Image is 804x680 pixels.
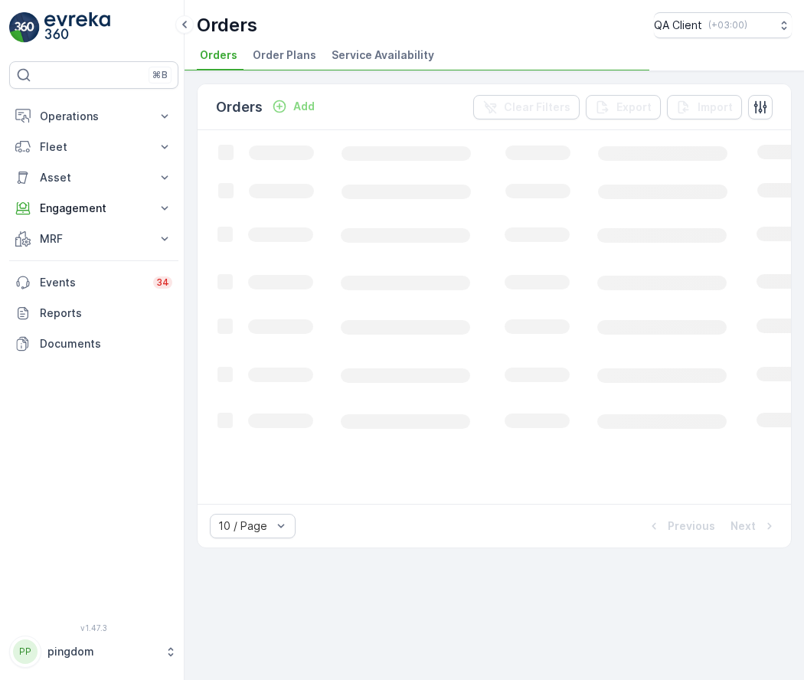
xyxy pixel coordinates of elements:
[668,518,715,534] p: Previous
[645,517,717,535] button: Previous
[9,224,178,254] button: MRF
[152,69,168,81] p: ⌘B
[40,139,148,155] p: Fleet
[40,306,172,321] p: Reports
[40,170,148,185] p: Asset
[44,12,110,43] img: logo_light-DOdMpM7g.png
[9,298,178,329] a: Reports
[197,13,257,38] p: Orders
[156,276,169,289] p: 34
[13,639,38,664] div: PP
[9,267,178,298] a: Events34
[293,99,315,114] p: Add
[504,100,570,115] p: Clear Filters
[9,132,178,162] button: Fleet
[253,47,316,63] span: Order Plans
[40,201,148,216] p: Engagement
[47,644,157,659] p: pingdom
[266,97,321,116] button: Add
[708,19,747,31] p: ( +03:00 )
[730,518,756,534] p: Next
[9,329,178,359] a: Documents
[473,95,580,119] button: Clear Filters
[9,12,40,43] img: logo
[332,47,434,63] span: Service Availability
[9,193,178,224] button: Engagement
[9,636,178,668] button: PPpingdom
[616,100,652,115] p: Export
[216,96,263,118] p: Orders
[9,623,178,633] span: v 1.47.3
[40,275,144,290] p: Events
[40,109,148,124] p: Operations
[9,162,178,193] button: Asset
[667,95,742,119] button: Import
[729,517,779,535] button: Next
[698,100,733,115] p: Import
[586,95,661,119] button: Export
[654,12,792,38] button: QA Client(+03:00)
[9,101,178,132] button: Operations
[200,47,237,63] span: Orders
[40,231,148,247] p: MRF
[40,336,172,351] p: Documents
[654,18,702,33] p: QA Client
